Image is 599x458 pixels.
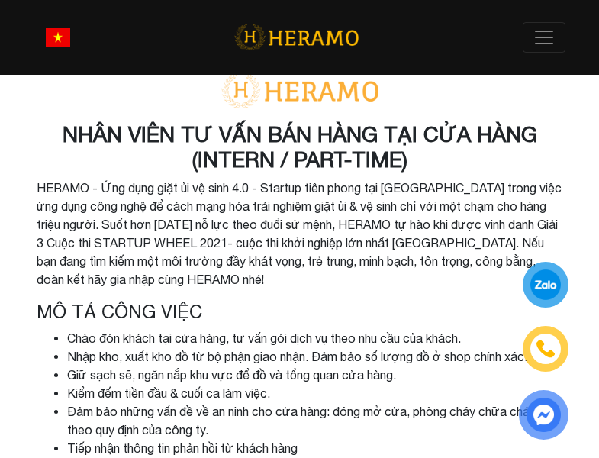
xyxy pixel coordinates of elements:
li: Nhập kho, xuất kho đồ từ bộ phận giao nhận. Đảm bảo số lượng đồ ở shop chính xác. [67,347,563,366]
li: Kiểm đếm tiền đầu & cuối ca làm việc. [67,384,563,402]
a: phone-icon [524,327,566,369]
li: Chào đón khách tại cửa hàng, tư vấn gói dịch vụ theo nhu cầu của khách. [67,329,563,347]
img: logo [234,22,359,53]
li: Đảm bảo những vấn đề về an ninh cho cửa hàng: đóng mở cửa, phòng cháy chữa cháy,... theo quy định... [67,402,563,439]
li: Tiếp nhận thông tin phản hồi từ khách hàng [67,439,563,457]
img: vn-flag.png [46,28,70,47]
h3: NHÂN VIÊN TƯ VẤN BÁN HÀNG TẠI CỬA HÀNG (INTERN / PART-TIME) [37,121,563,173]
p: HERAMO - Ứng dụng giặt ủi vệ sinh 4.0 - Startup tiên phong tại [GEOGRAPHIC_DATA] trong việc ứng d... [37,179,563,289]
img: logo-with-text.png [216,73,384,109]
li: Giữ sạch sẽ, ngăn nắp khu vực để đồ và tổng quan cửa hàng. [67,366,563,384]
h4: Mô tả công việc [37,301,563,323]
img: phone-icon [536,339,556,359]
